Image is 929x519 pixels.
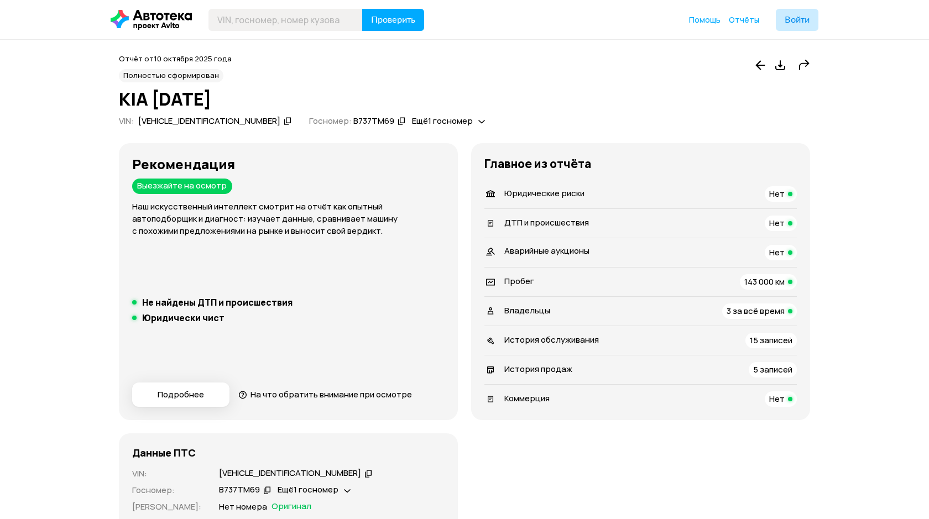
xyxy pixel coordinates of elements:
[278,484,338,495] span: Ещё 1 госномер
[132,156,445,172] h3: Рекомендация
[371,15,415,24] span: Проверить
[412,115,473,127] span: Ещё 1 госномер
[504,392,550,404] span: Коммерция
[504,217,589,228] span: ДТП и происшествия
[132,484,206,496] p: Госномер :
[119,69,223,82] div: Полностью сформирован
[138,116,280,127] div: [VEHICLE_IDENTIFICATION_NUMBER]
[132,382,229,407] button: Подробнее
[727,305,785,317] span: 3 за всё время
[750,334,792,346] span: 15 записей
[504,187,584,199] span: Юридические риски
[353,116,394,127] div: В737ТМ69
[753,364,792,375] span: 5 записей
[309,115,352,127] span: Госномер:
[689,14,721,25] a: Помощь
[769,188,785,200] span: Нет
[132,179,232,194] div: Выезжайте на осмотр
[504,334,599,345] span: История обслуживания
[785,15,810,24] span: Войти
[219,468,361,479] div: [VEHICLE_IDENTIFICATION_NUMBER]
[484,156,797,171] h3: Главное из отчёта
[362,9,424,31] button: Проверить
[158,389,204,400] span: Подробнее
[776,9,818,31] button: Войти
[119,89,810,109] h1: KIA [DATE]
[219,484,260,496] div: В737ТМ69
[208,9,363,31] input: VIN, госномер, номер кузова
[132,447,196,459] h4: Данные ПТС
[744,276,785,287] span: 143 000 км
[119,115,134,127] span: VIN :
[142,312,225,323] h5: Юридически чист
[119,54,232,64] span: Отчёт от 10 октября 2025 года
[769,217,785,229] span: Нет
[132,201,445,237] p: Наш искусственный интеллект смотрит на отчёт как опытный автоподборщик и диагност: изучает данные...
[142,297,293,308] h5: Не найдены ДТП и происшествия
[250,389,412,400] span: На что обратить внимание при осмотре
[272,501,311,513] span: Оригинал
[729,14,759,25] a: Отчёты
[769,393,785,405] span: Нет
[132,468,206,480] p: VIN :
[219,501,267,513] p: Нет номера
[504,305,550,316] span: Владельцы
[504,245,589,256] span: Аварийные аукционы
[504,275,534,287] span: Пробег
[504,363,572,375] span: История продаж
[132,501,206,513] p: [PERSON_NAME] :
[769,247,785,258] span: Нет
[238,389,412,400] a: На что обратить внимание при осмотре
